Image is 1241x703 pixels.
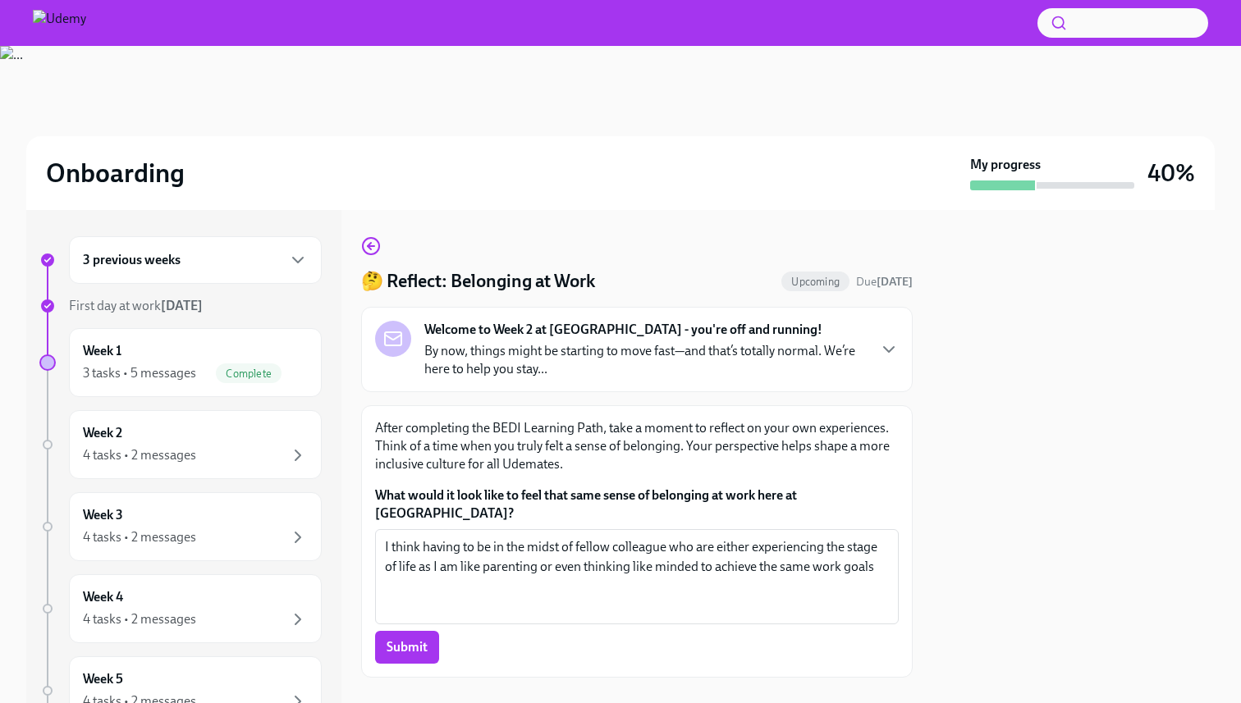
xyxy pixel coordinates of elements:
h4: 🤔 Reflect: Belonging at Work [361,269,595,294]
strong: Welcome to Week 2 at [GEOGRAPHIC_DATA] - you're off and running! [424,321,822,339]
span: Complete [216,367,282,380]
span: First day at work [69,298,203,313]
a: Week 44 tasks • 2 messages [39,574,322,643]
h6: Week 1 [83,342,121,360]
strong: [DATE] [877,275,913,289]
p: By now, things might be starting to move fast—and that’s totally normal. We’re here to help you s... [424,342,866,378]
h6: Week 4 [83,588,123,606]
h6: Week 5 [83,670,123,688]
img: Udemy [33,10,86,36]
h3: 40% [1147,158,1195,188]
div: 4 tasks • 2 messages [83,610,196,628]
div: 4 tasks • 2 messages [83,446,196,464]
h2: Onboarding [46,157,185,189]
button: Submit [375,631,439,664]
span: Submit [387,639,428,655]
h6: Week 2 [83,424,122,442]
p: After completing the BEDI Learning Path, take a moment to reflect on your own experiences. Think ... [375,419,899,473]
a: Week 24 tasks • 2 messages [39,410,322,479]
label: What would it look like to feel that same sense of belonging at work here at [GEOGRAPHIC_DATA]? [375,486,899,523]
div: 3 tasks • 5 messages [83,364,196,382]
h6: Week 3 [83,506,123,524]
span: Due [856,275,913,289]
strong: [DATE] [161,298,203,313]
a: Week 13 tasks • 5 messagesComplete [39,328,322,397]
span: Upcoming [781,276,849,288]
div: 4 tasks • 2 messages [83,528,196,546]
h6: 3 previous weeks [83,251,181,269]
a: First day at work[DATE] [39,297,322,315]
span: August 23rd, 2025 17:00 [856,274,913,290]
div: 3 previous weeks [69,236,322,284]
a: Week 34 tasks • 2 messages [39,492,322,561]
textarea: I think having to be in the midst of fellow colleague who are either experiencing the stage of li... [385,537,889,616]
strong: My progress [970,156,1041,174]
